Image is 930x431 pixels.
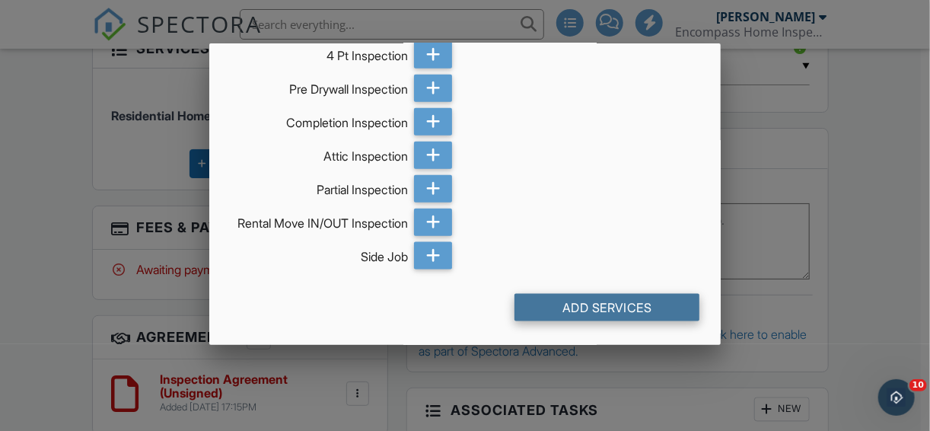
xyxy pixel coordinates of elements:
span: 10 [909,379,927,391]
div: Side Job [231,242,408,265]
div: Partial Inspection [231,175,408,198]
div: Attic Inspection [231,142,408,164]
div: 4 Pt Inspection [231,41,408,64]
iframe: Intercom live chat [878,379,915,416]
div: Rental Move IN/OUT Inspection [231,209,408,231]
div: Pre Drywall Inspection [231,75,408,97]
div: Add Services [514,294,699,321]
div: Completion Inspection [231,108,408,131]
